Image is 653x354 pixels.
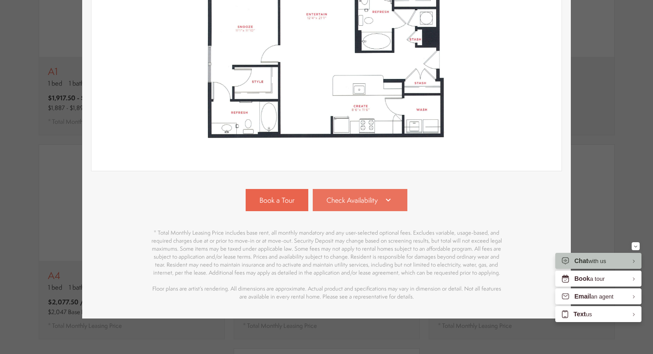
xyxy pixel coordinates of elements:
span: Check Availability [326,195,378,205]
a: Book a Tour [246,189,308,211]
p: * Total Monthly Leasing Price includes base rent, all monthly mandatory and any user-selected opt... [149,229,504,301]
span: Book a Tour [259,195,295,205]
a: Check Availability [313,189,408,211]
